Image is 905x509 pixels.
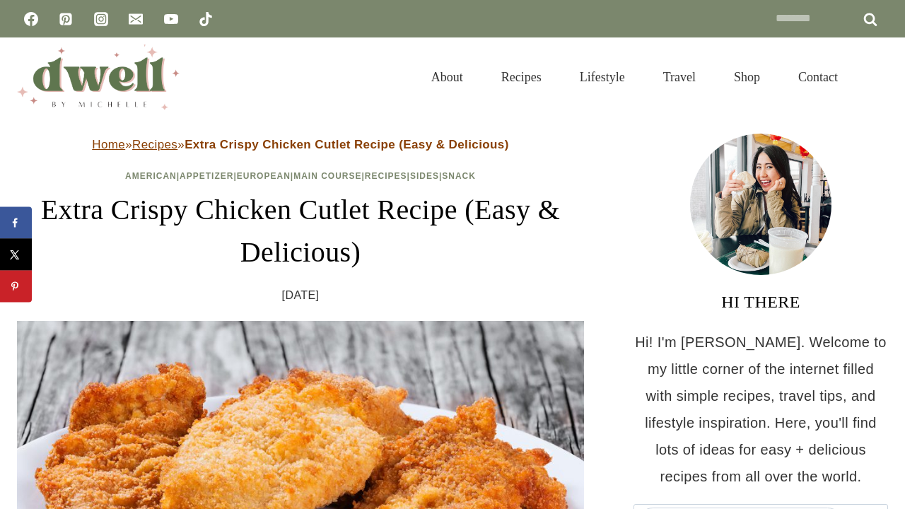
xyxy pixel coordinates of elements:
[192,5,220,33] a: TikTok
[779,52,857,102] a: Contact
[561,52,644,102] a: Lifestyle
[293,171,361,181] a: Main Course
[87,5,115,33] a: Instagram
[52,5,80,33] a: Pinterest
[410,171,439,181] a: Sides
[185,138,509,151] strong: Extra Crispy Chicken Cutlet Recipe (Easy & Delicious)
[122,5,150,33] a: Email
[92,138,509,151] span: » »
[17,45,180,110] img: DWELL by michelle
[412,52,857,102] nav: Primary Navigation
[633,329,888,490] p: Hi! I'm [PERSON_NAME]. Welcome to my little corner of the internet filled with simple recipes, tr...
[125,171,177,181] a: American
[715,52,779,102] a: Shop
[125,171,476,181] span: | | | | | |
[157,5,185,33] a: YouTube
[92,138,125,151] a: Home
[864,65,888,89] button: View Search Form
[132,138,177,151] a: Recipes
[482,52,561,102] a: Recipes
[365,171,407,181] a: Recipes
[282,285,320,306] time: [DATE]
[17,189,584,274] h1: Extra Crispy Chicken Cutlet Recipe (Easy & Delicious)
[17,5,45,33] a: Facebook
[237,171,291,181] a: European
[180,171,233,181] a: Appetizer
[412,52,482,102] a: About
[442,171,476,181] a: Snack
[633,289,888,315] h3: HI THERE
[644,52,715,102] a: Travel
